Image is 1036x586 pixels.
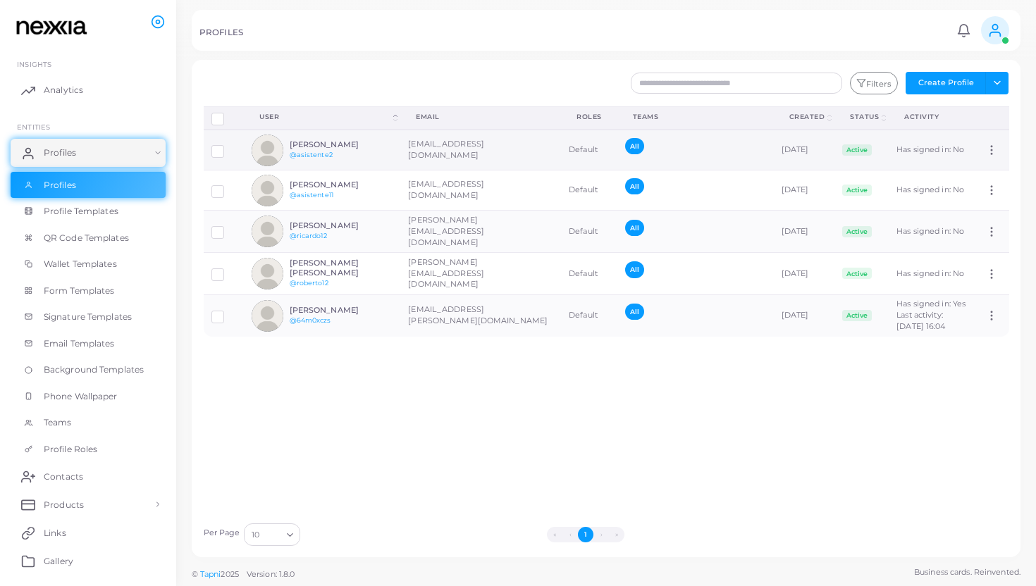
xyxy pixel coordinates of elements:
[44,470,83,483] span: Contacts
[44,390,118,403] span: Phone Wallpaper
[978,106,1009,130] th: Action
[290,258,393,277] h6: [PERSON_NAME] [PERSON_NAME]
[561,170,617,211] td: Default
[44,258,117,270] span: Wallet Templates
[11,436,166,463] a: Profile Roles
[400,211,561,253] td: [PERSON_NAME][EMAIL_ADDRESS][DOMAIN_NAME]
[252,528,259,542] span: 10
[416,112,545,122] div: Email
[290,306,393,315] h6: [PERSON_NAME]
[44,232,129,244] span: QR Code Templates
[774,253,835,295] td: [DATE]
[578,527,593,542] button: Go to page 1
[896,299,966,308] span: Has signed in: Yes
[192,568,295,580] span: ©
[44,555,73,568] span: Gallery
[44,527,66,540] span: Links
[842,226,872,237] span: Active
[252,216,283,247] img: avatar
[842,144,872,156] span: Active
[11,172,166,199] a: Profiles
[44,363,144,376] span: Background Templates
[11,278,166,304] a: Form Templates
[290,191,333,199] a: @asistente11
[789,112,825,122] div: Created
[896,268,964,278] span: Has signed in: No
[261,527,281,542] input: Search for option
[561,294,617,336] td: Default
[561,253,617,295] td: Default
[774,294,835,336] td: [DATE]
[44,443,97,456] span: Profile Roles
[774,211,835,253] td: [DATE]
[11,462,166,490] a: Contacts
[400,253,561,295] td: [PERSON_NAME][EMAIL_ADDRESS][DOMAIN_NAME]
[17,123,50,131] span: ENTITIES
[199,27,243,37] h5: PROFILES
[904,112,962,122] div: activity
[896,185,964,194] span: Has signed in: No
[625,220,644,236] span: All
[304,527,868,542] ul: Pagination
[44,499,84,511] span: Products
[290,180,393,189] h6: [PERSON_NAME]
[896,144,964,154] span: Has signed in: No
[633,112,758,122] div: Teams
[13,13,91,39] img: logo
[221,568,238,580] span: 2025
[290,316,331,324] a: @64m0xczs
[400,294,561,336] td: [EMAIL_ADDRESS][PERSON_NAME][DOMAIN_NAME]
[11,139,166,167] a: Profiles
[247,569,295,579] span: Version: 1.8.0
[11,490,166,518] a: Products
[44,84,83,96] span: Analytics
[290,140,393,149] h6: [PERSON_NAME]
[259,112,390,122] div: User
[842,185,872,196] span: Active
[11,251,166,278] a: Wallet Templates
[44,285,115,297] span: Form Templates
[44,416,72,429] span: Teams
[252,175,283,206] img: avatar
[11,304,166,330] a: Signature Templates
[11,383,166,410] a: Phone Wallpaper
[842,268,872,279] span: Active
[204,528,240,539] label: Per Page
[44,311,132,323] span: Signature Templates
[44,205,118,218] span: Profile Templates
[204,106,245,130] th: Row-selection
[576,112,602,122] div: Roles
[44,146,76,159] span: Profiles
[774,130,835,170] td: [DATE]
[896,310,945,331] span: Last activity: [DATE] 16:04
[906,72,986,94] button: Create Profile
[842,310,872,321] span: Active
[252,135,283,166] img: avatar
[11,198,166,225] a: Profile Templates
[200,569,221,579] a: Tapni
[11,330,166,357] a: Email Templates
[290,151,333,158] a: @asistente2
[400,130,561,170] td: [EMAIL_ADDRESS][DOMAIN_NAME]
[17,60,51,68] span: INSIGHTS
[774,170,835,211] td: [DATE]
[11,76,166,104] a: Analytics
[290,279,328,287] a: @roberto12
[252,258,283,289] img: avatar
[11,356,166,383] a: Background Templates
[290,232,327,239] a: @ricardo12
[561,211,617,253] td: Default
[11,409,166,436] a: Teams
[896,226,964,236] span: Has signed in: No
[400,170,561,211] td: [EMAIL_ADDRESS][DOMAIN_NAME]
[625,304,644,320] span: All
[561,130,617,170] td: Default
[914,566,1020,578] span: Business cards. Reinvented.
[625,178,644,194] span: All
[11,518,166,547] a: Links
[244,523,300,546] div: Search for option
[625,261,644,278] span: All
[11,547,166,575] a: Gallery
[850,112,879,122] div: Status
